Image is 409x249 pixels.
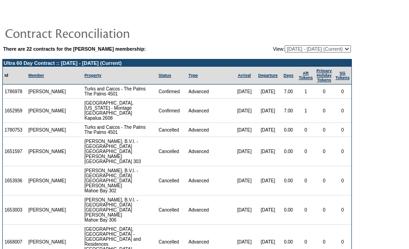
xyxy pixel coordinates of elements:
[256,166,280,196] td: [DATE]
[157,99,186,123] td: Confirmed
[27,123,68,137] td: [PERSON_NAME]
[315,137,334,166] td: 0
[5,24,187,42] img: pgTtlContractReconciliation.gif
[297,85,315,99] td: 1
[3,99,27,123] td: 1652959
[297,196,315,225] td: 0
[233,123,256,137] td: [DATE]
[157,85,186,99] td: Confirmed
[189,73,198,78] a: Type
[27,166,68,196] td: [PERSON_NAME]
[256,137,280,166] td: [DATE]
[83,137,157,166] td: [PERSON_NAME], B.V.I. - [GEOGRAPHIC_DATA] [GEOGRAPHIC_DATA][PERSON_NAME] [GEOGRAPHIC_DATA] 303
[256,123,280,137] td: [DATE]
[3,196,27,225] td: 1653003
[297,137,315,166] td: 0
[27,85,68,99] td: [PERSON_NAME]
[157,123,186,137] td: Cancelled
[315,166,334,196] td: 0
[334,137,351,166] td: 0
[233,99,256,123] td: [DATE]
[28,73,44,78] a: Member
[334,99,351,123] td: 0
[334,85,351,99] td: 0
[334,196,351,225] td: 0
[280,123,297,137] td: 0.00
[315,196,334,225] td: 0
[280,85,297,99] td: 7.00
[280,137,297,166] td: 0.00
[187,123,233,137] td: Advanced
[27,137,68,166] td: [PERSON_NAME]
[27,196,68,225] td: [PERSON_NAME]
[256,99,280,123] td: [DATE]
[233,166,256,196] td: [DATE]
[258,73,278,78] a: Departure
[3,85,27,99] td: 1786978
[315,123,334,137] td: 0
[3,123,27,137] td: 1780753
[297,99,315,123] td: 1
[83,85,157,99] td: Turks and Caicos - The Palms The Palms 4501
[187,85,233,99] td: Advanced
[157,137,186,166] td: Cancelled
[83,123,157,137] td: Turks and Caicos - The Palms The Palms 4501
[233,85,256,99] td: [DATE]
[238,73,251,78] a: Arrival
[159,73,171,78] a: Status
[317,69,332,82] a: Primary HolidayTokens
[187,196,233,225] td: Advanced
[256,196,280,225] td: [DATE]
[280,166,297,196] td: 0.00
[334,123,351,137] td: 0
[157,196,186,225] td: Cancelled
[315,99,334,123] td: 0
[280,196,297,225] td: 0.00
[283,73,293,78] a: Days
[27,99,68,123] td: [PERSON_NAME]
[233,137,256,166] td: [DATE]
[187,166,233,196] td: Advanced
[3,59,351,67] td: Ultra 60 Day Contract :: [DATE] - [DATE] (Current)
[256,85,280,99] td: [DATE]
[83,196,157,225] td: [PERSON_NAME], B.V.I. - [GEOGRAPHIC_DATA] [GEOGRAPHIC_DATA][PERSON_NAME] Mahoe Bay 306
[187,137,233,166] td: Advanced
[228,45,351,53] td: View:
[157,166,186,196] td: Cancelled
[3,166,27,196] td: 1653936
[299,71,313,80] a: ARTokens
[85,73,101,78] a: Property
[233,196,256,225] td: [DATE]
[3,137,27,166] td: 1651597
[297,123,315,137] td: 0
[280,99,297,123] td: 7.00
[3,46,146,52] b: There are 22 contracts for the [PERSON_NAME] membership:
[335,71,350,80] a: SGTokens
[334,166,351,196] td: 0
[297,166,315,196] td: 0
[83,99,157,123] td: [GEOGRAPHIC_DATA], [US_STATE] - Montage [GEOGRAPHIC_DATA] Kapalua 2608
[83,166,157,196] td: [PERSON_NAME], B.V.I. - [GEOGRAPHIC_DATA] [GEOGRAPHIC_DATA][PERSON_NAME] Mahoe Bay 302
[315,85,334,99] td: 0
[3,67,27,85] td: Id
[187,99,233,123] td: Advanced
